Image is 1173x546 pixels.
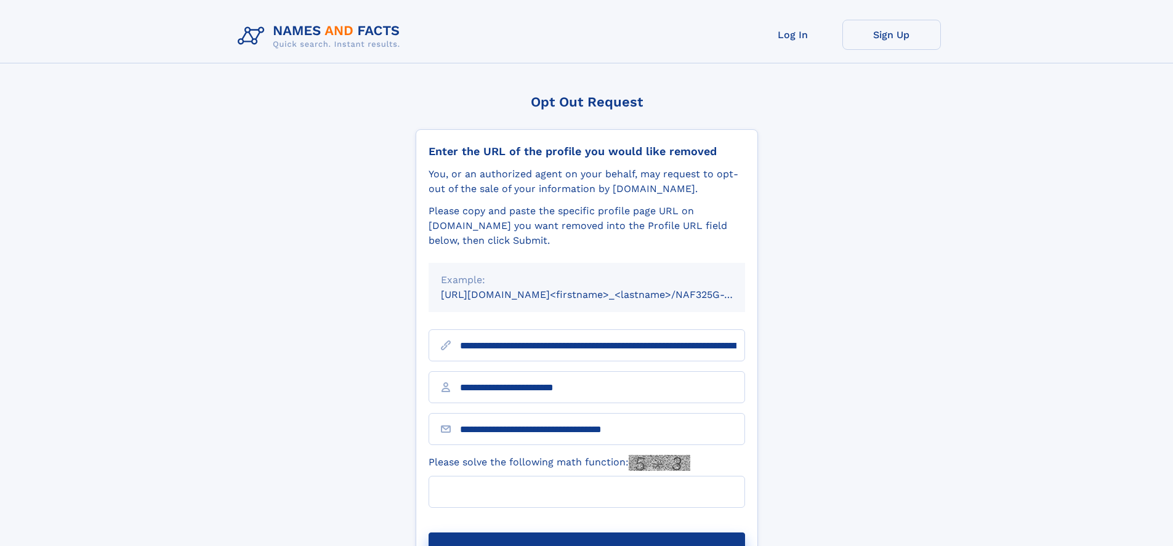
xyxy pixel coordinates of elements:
div: Example: [441,273,733,287]
a: Log In [744,20,842,50]
img: Logo Names and Facts [233,20,410,53]
div: Enter the URL of the profile you would like removed [429,145,745,158]
small: [URL][DOMAIN_NAME]<firstname>_<lastname>/NAF325G-xxxxxxxx [441,289,768,300]
div: Opt Out Request [416,94,758,110]
label: Please solve the following math function: [429,455,690,471]
a: Sign Up [842,20,941,50]
div: You, or an authorized agent on your behalf, may request to opt-out of the sale of your informatio... [429,167,745,196]
div: Please copy and paste the specific profile page URL on [DOMAIN_NAME] you want removed into the Pr... [429,204,745,248]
